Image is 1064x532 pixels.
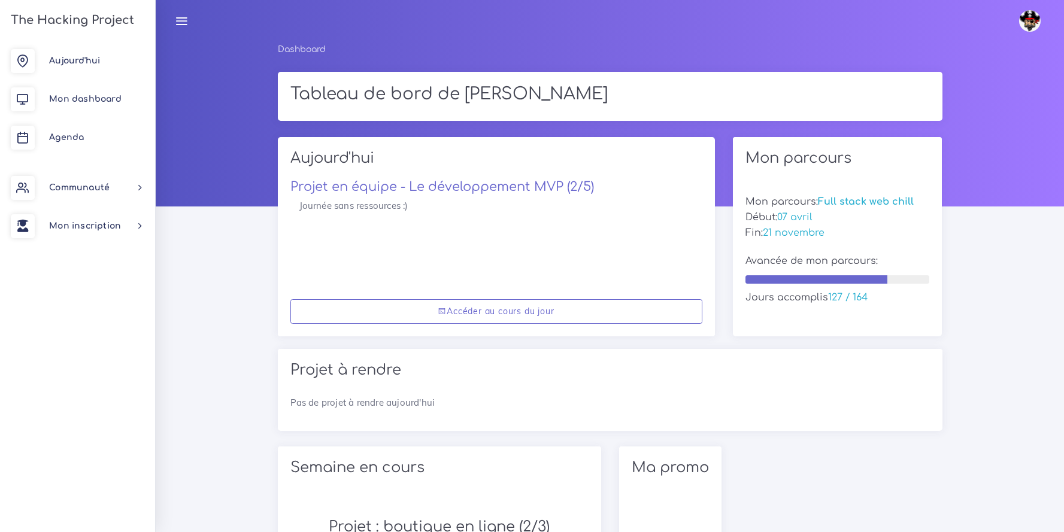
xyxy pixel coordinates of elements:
[828,292,868,303] span: 127 / 164
[763,227,824,238] span: 21 novembre
[49,221,121,230] span: Mon inscription
[818,196,914,207] span: Full stack web chill
[290,150,702,175] h2: Aujourd'hui
[278,45,326,54] a: Dashboard
[290,180,594,194] a: Projet en équipe - Le développement MVP (2/5)
[745,256,930,267] h5: Avancée de mon parcours:
[290,299,702,324] a: Accéder au cours du jour
[49,56,100,65] span: Aujourd'hui
[290,459,589,476] h2: Semaine en cours
[49,133,84,142] span: Agenda
[745,150,930,167] h2: Mon parcours
[290,84,930,105] h1: Tableau de bord de [PERSON_NAME]
[49,183,110,192] span: Communauté
[1019,10,1041,32] img: avatar
[290,361,930,379] h2: Projet à rendre
[49,95,122,104] span: Mon dashboard
[299,199,693,213] p: Journée sans ressources :)
[745,292,930,303] h5: Jours accomplis
[777,212,813,223] span: 07 avril
[632,459,709,476] h2: Ma promo
[745,227,930,239] h5: Fin:
[745,212,930,223] h5: Début:
[745,196,930,208] h5: Mon parcours:
[290,396,930,410] p: Pas de projet à rendre aujourd'hui
[7,14,134,27] h3: The Hacking Project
